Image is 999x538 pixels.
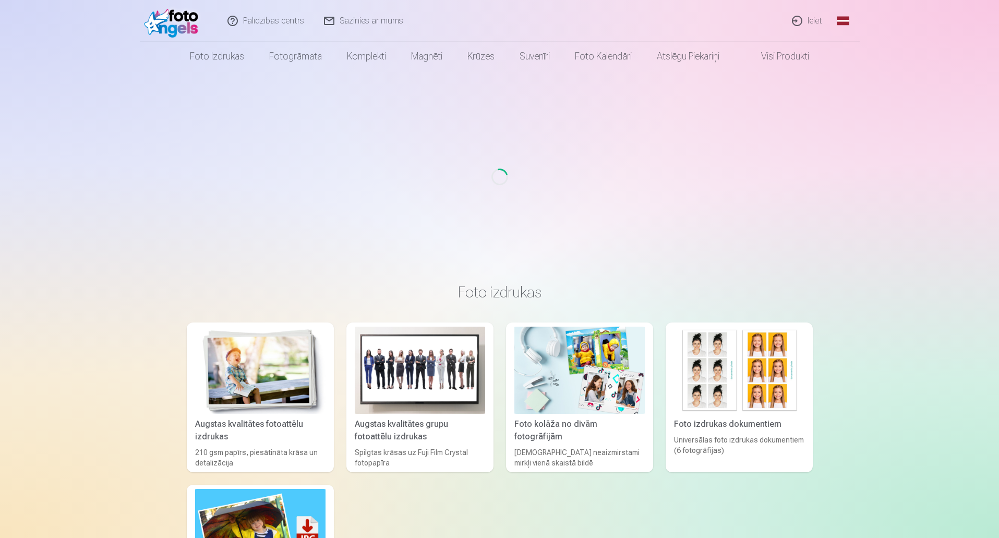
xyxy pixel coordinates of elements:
[191,418,330,443] div: Augstas kvalitātes fotoattēlu izdrukas
[334,42,399,71] a: Komplekti
[195,327,326,414] img: Augstas kvalitātes fotoattēlu izdrukas
[455,42,507,71] a: Krūzes
[510,418,649,443] div: Foto kolāža no divām fotogrāfijām
[177,42,257,71] a: Foto izdrukas
[187,322,334,472] a: Augstas kvalitātes fotoattēlu izdrukasAugstas kvalitātes fotoattēlu izdrukas210 gsm papīrs, piesā...
[346,322,494,472] a: Augstas kvalitātes grupu fotoattēlu izdrukasAugstas kvalitātes grupu fotoattēlu izdrukasSpilgtas ...
[670,418,809,431] div: Foto izdrukas dokumentiem
[355,327,485,414] img: Augstas kvalitātes grupu fotoattēlu izdrukas
[674,327,804,414] img: Foto izdrukas dokumentiem
[666,322,813,472] a: Foto izdrukas dokumentiemFoto izdrukas dokumentiemUniversālas foto izdrukas dokumentiem (6 fotogr...
[514,327,645,414] img: Foto kolāža no divām fotogrāfijām
[351,418,489,443] div: Augstas kvalitātes grupu fotoattēlu izdrukas
[257,42,334,71] a: Fotogrāmata
[562,42,644,71] a: Foto kalendāri
[644,42,732,71] a: Atslēgu piekariņi
[510,447,649,468] div: [DEMOGRAPHIC_DATA] neaizmirstami mirkļi vienā skaistā bildē
[507,42,562,71] a: Suvenīri
[351,447,489,468] div: Spilgtas krāsas uz Fuji Film Crystal fotopapīra
[195,283,804,302] h3: Foto izdrukas
[506,322,653,472] a: Foto kolāža no divām fotogrāfijāmFoto kolāža no divām fotogrāfijām[DEMOGRAPHIC_DATA] neaizmirstam...
[732,42,822,71] a: Visi produkti
[670,435,809,468] div: Universālas foto izdrukas dokumentiem (6 fotogrāfijas)
[191,447,330,468] div: 210 gsm papīrs, piesātināta krāsa un detalizācija
[144,4,204,38] img: /fa1
[399,42,455,71] a: Magnēti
